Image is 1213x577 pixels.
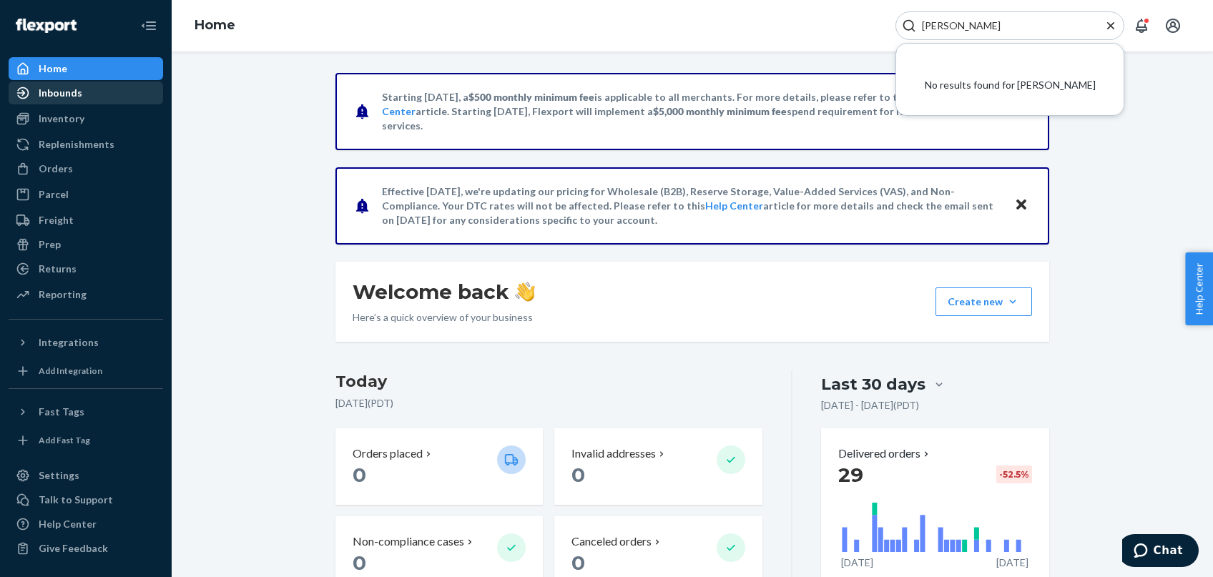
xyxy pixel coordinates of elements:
[382,184,1001,227] p: Effective [DATE], we're updating our pricing for Wholesale (B2B), Reserve Storage, Value-Added Se...
[335,428,543,505] button: Orders placed 0
[9,107,163,130] a: Inventory
[39,493,113,507] div: Talk to Support
[896,55,1124,115] div: No results found for [PERSON_NAME]
[39,187,69,202] div: Parcel
[838,445,932,462] button: Delivered orders
[134,11,163,40] button: Close Navigation
[39,517,97,531] div: Help Center
[16,19,77,33] img: Flexport logo
[821,398,919,413] p: [DATE] - [DATE] ( PDT )
[353,533,464,550] p: Non-compliance cases
[9,82,163,104] a: Inbounds
[9,209,163,232] a: Freight
[916,19,1092,33] input: Search Input
[935,287,1032,316] button: Create new
[39,541,108,556] div: Give Feedback
[1159,11,1187,40] button: Open account menu
[39,335,99,350] div: Integrations
[1122,534,1199,570] iframe: Opens a widget where you can chat to one of our agents
[183,5,247,46] ol: breadcrumbs
[9,183,163,206] a: Parcel
[571,445,656,462] p: Invalid addresses
[9,133,163,156] a: Replenishments
[821,373,925,395] div: Last 30 days
[571,533,652,550] p: Canceled orders
[1012,195,1031,216] button: Close
[9,537,163,560] button: Give Feedback
[335,370,762,393] h3: Today
[353,310,535,325] p: Here’s a quick overview of your business
[9,283,163,306] a: Reporting
[653,105,787,117] span: $5,000 monthly minimum fee
[571,551,585,575] span: 0
[353,445,423,462] p: Orders placed
[468,91,594,103] span: $500 monthly minimum fee
[39,405,84,419] div: Fast Tags
[382,90,1001,133] p: Starting [DATE], a is applicable to all merchants. For more details, please refer to this article...
[39,213,74,227] div: Freight
[39,434,90,446] div: Add Fast Tag
[1185,252,1213,325] button: Help Center
[571,463,585,487] span: 0
[39,237,61,252] div: Prep
[9,257,163,280] a: Returns
[1127,11,1156,40] button: Open notifications
[353,279,535,305] h1: Welcome back
[335,396,762,410] p: [DATE] ( PDT )
[9,513,163,536] a: Help Center
[838,463,863,487] span: 29
[9,233,163,256] a: Prep
[39,468,79,483] div: Settings
[9,57,163,80] a: Home
[554,428,762,505] button: Invalid addresses 0
[9,360,163,383] a: Add Integration
[9,429,163,452] a: Add Fast Tag
[353,463,366,487] span: 0
[841,556,873,570] p: [DATE]
[39,162,73,176] div: Orders
[705,199,763,212] a: Help Center
[353,551,366,575] span: 0
[515,282,535,302] img: hand-wave emoji
[195,17,235,33] a: Home
[996,556,1028,570] p: [DATE]
[9,400,163,423] button: Fast Tags
[39,262,77,276] div: Returns
[39,112,84,126] div: Inventory
[1104,19,1118,34] button: Close Search
[9,157,163,180] a: Orders
[39,61,67,76] div: Home
[39,287,87,302] div: Reporting
[39,86,82,100] div: Inbounds
[39,365,102,377] div: Add Integration
[996,465,1032,483] div: -52.5 %
[39,137,114,152] div: Replenishments
[9,464,163,487] a: Settings
[9,331,163,354] button: Integrations
[902,19,916,33] svg: Search Icon
[9,488,163,511] button: Talk to Support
